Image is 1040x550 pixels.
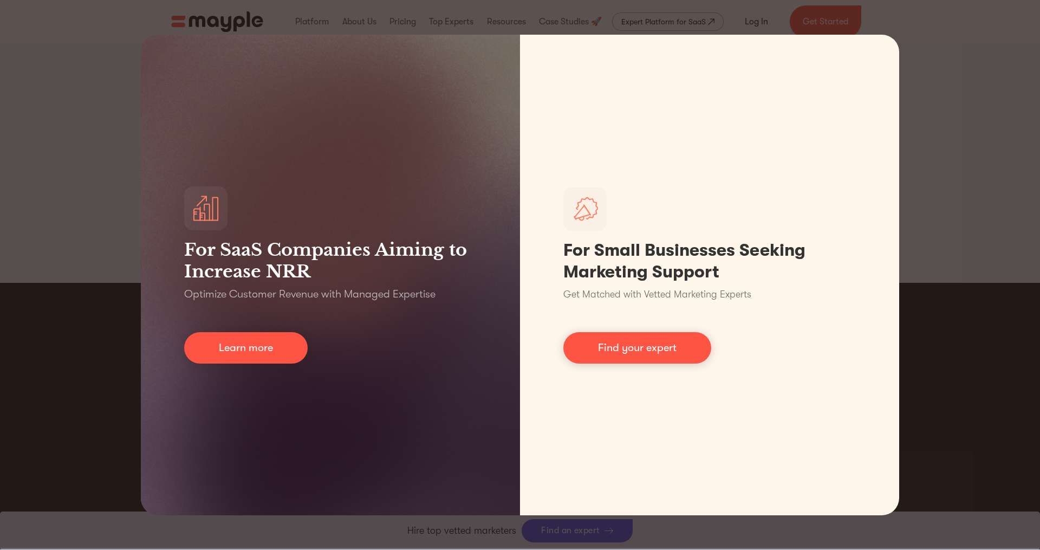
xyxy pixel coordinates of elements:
h1: For Small Businesses Seeking Marketing Support [563,240,856,283]
a: Learn more [184,332,308,364]
a: Find your expert [563,332,711,364]
p: Get Matched with Vetted Marketing Experts [563,287,751,302]
h3: For SaaS Companies Aiming to Increase NRR [184,239,477,282]
p: Optimize Customer Revenue with Managed Expertise [184,287,435,302]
